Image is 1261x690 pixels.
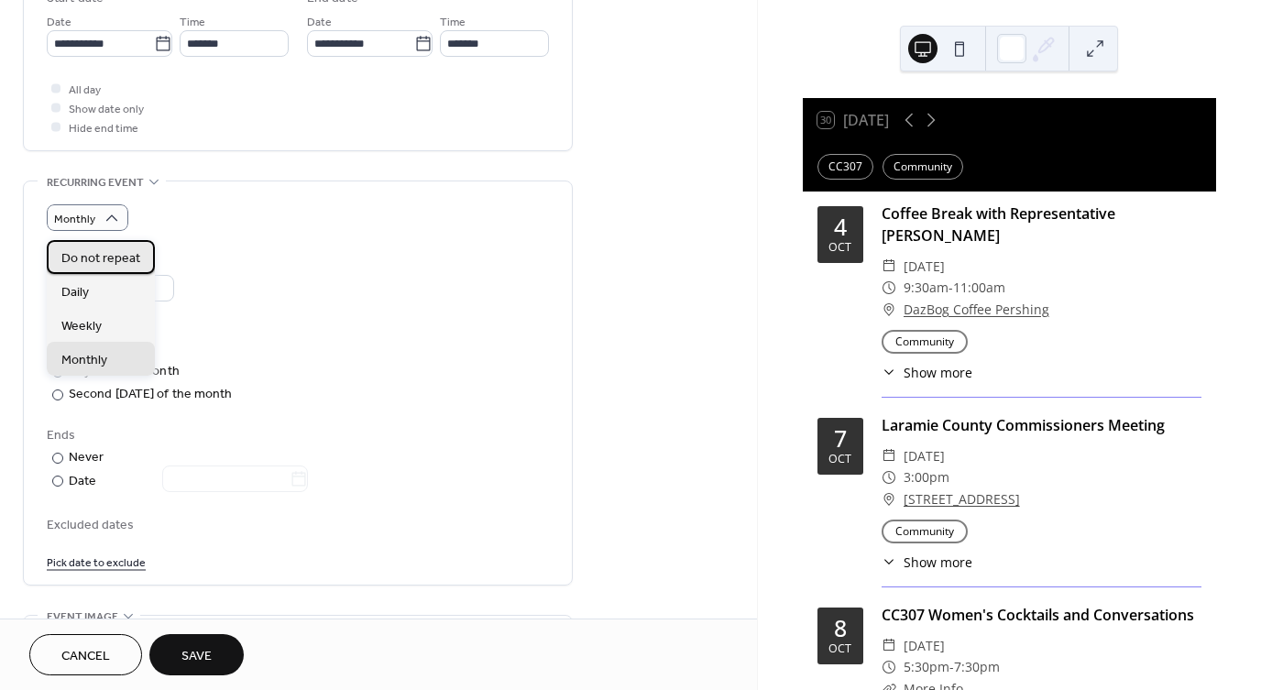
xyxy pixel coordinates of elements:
div: Day 8 of the month [69,362,180,381]
span: Save [181,647,212,666]
div: Laramie County Commissioners Meeting [882,414,1201,436]
span: 7:30pm [954,656,1000,678]
div: Coffee Break with Representative [PERSON_NAME] [882,203,1201,246]
div: ​ [882,553,896,572]
a: CC307 Women's Cocktails and Conversations [882,605,1194,625]
button: ​Show more [882,363,972,382]
div: ​ [882,256,896,278]
span: - [949,656,954,678]
div: 7 [834,427,847,450]
div: Oct [828,643,851,655]
span: 11:00am [953,277,1005,299]
span: Show date only [69,100,144,119]
a: [STREET_ADDRESS] [904,488,1020,510]
span: Show more [904,553,972,572]
div: Community [883,154,963,180]
div: Second [DATE] of the month [69,385,233,404]
span: Time [180,13,205,32]
span: Event image [47,608,118,627]
span: - [948,277,953,299]
button: Cancel [29,634,142,675]
div: ​ [882,277,896,299]
span: 5:30pm [904,656,949,678]
button: Save [149,634,244,675]
div: Ends [47,426,545,445]
span: Monthly [61,351,107,370]
div: ​ [882,466,896,488]
a: DazBog Coffee Pershing [904,299,1049,321]
div: Never [69,448,104,467]
span: Date [47,13,71,32]
span: [DATE] [904,256,945,278]
span: [DATE] [904,445,945,467]
span: Excluded dates [47,516,549,535]
span: Hide end time [69,119,138,138]
div: ​ [882,656,896,678]
div: Oct [828,242,851,254]
div: Date [69,471,308,492]
div: Repeat on [47,340,545,359]
div: CC307 [817,154,873,180]
span: 9:30am [904,277,948,299]
span: Pick date to exclude [47,553,146,573]
span: Daily [61,283,89,302]
span: Weekly [61,317,102,336]
span: 3:00pm [904,466,949,488]
span: Date [307,13,332,32]
div: ​ [882,488,896,510]
span: Recurring event [47,173,144,192]
span: Show more [904,363,972,382]
span: Time [440,13,466,32]
span: Do not repeat [61,249,140,268]
span: [DATE] [904,635,945,657]
div: ​ [882,635,896,657]
span: Cancel [61,647,110,666]
div: ​ [882,363,896,382]
div: ​ [882,299,896,321]
div: 8 [834,617,847,640]
span: All day [69,81,101,100]
button: ​Show more [882,553,972,572]
span: Monthly [54,209,95,230]
div: ​ [882,445,896,467]
div: Oct [828,454,851,465]
div: 4 [834,215,847,238]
